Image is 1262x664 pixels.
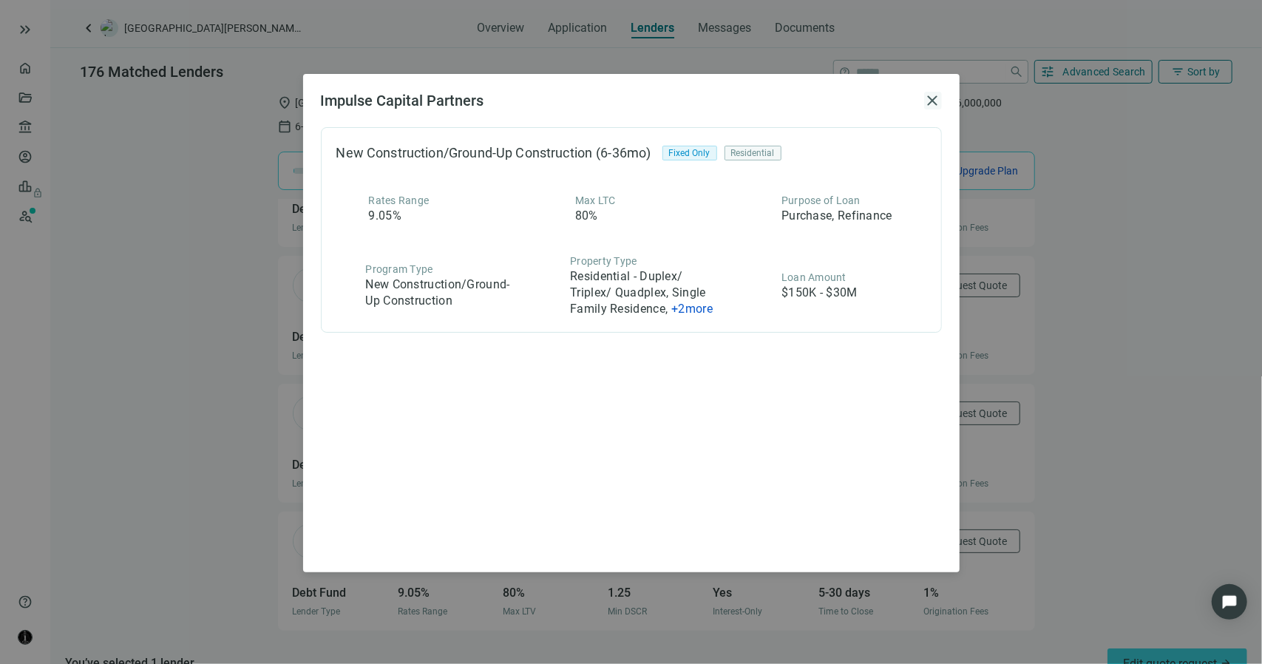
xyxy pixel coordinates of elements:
span: Max LTC [575,194,616,206]
div: Open Intercom Messenger [1212,584,1247,620]
span: Loan Amount [781,271,847,283]
span: Fixed Only [669,146,710,160]
span: Rates Range [369,194,430,206]
article: 80% [575,208,598,224]
article: New Construction/Ground-Up Construction [366,277,513,309]
article: Purchase, Refinance [781,208,892,224]
div: Residential [725,146,781,160]
button: close [924,92,942,109]
span: Purpose of Loan [781,194,861,206]
span: Program Type [366,263,433,275]
div: (6-36mo) [592,143,662,163]
article: 9.05% [369,208,402,224]
span: Property Type [570,255,637,267]
span: + 2 more [671,302,713,316]
span: Residential - Duplex/ Triplex/ Quadplex, Single Family Residence , [570,269,706,316]
h2: Impulse Capital Partners [321,92,918,109]
article: $150K - $30M [781,285,858,301]
div: New Construction/Ground-Up Construction [336,146,593,160]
